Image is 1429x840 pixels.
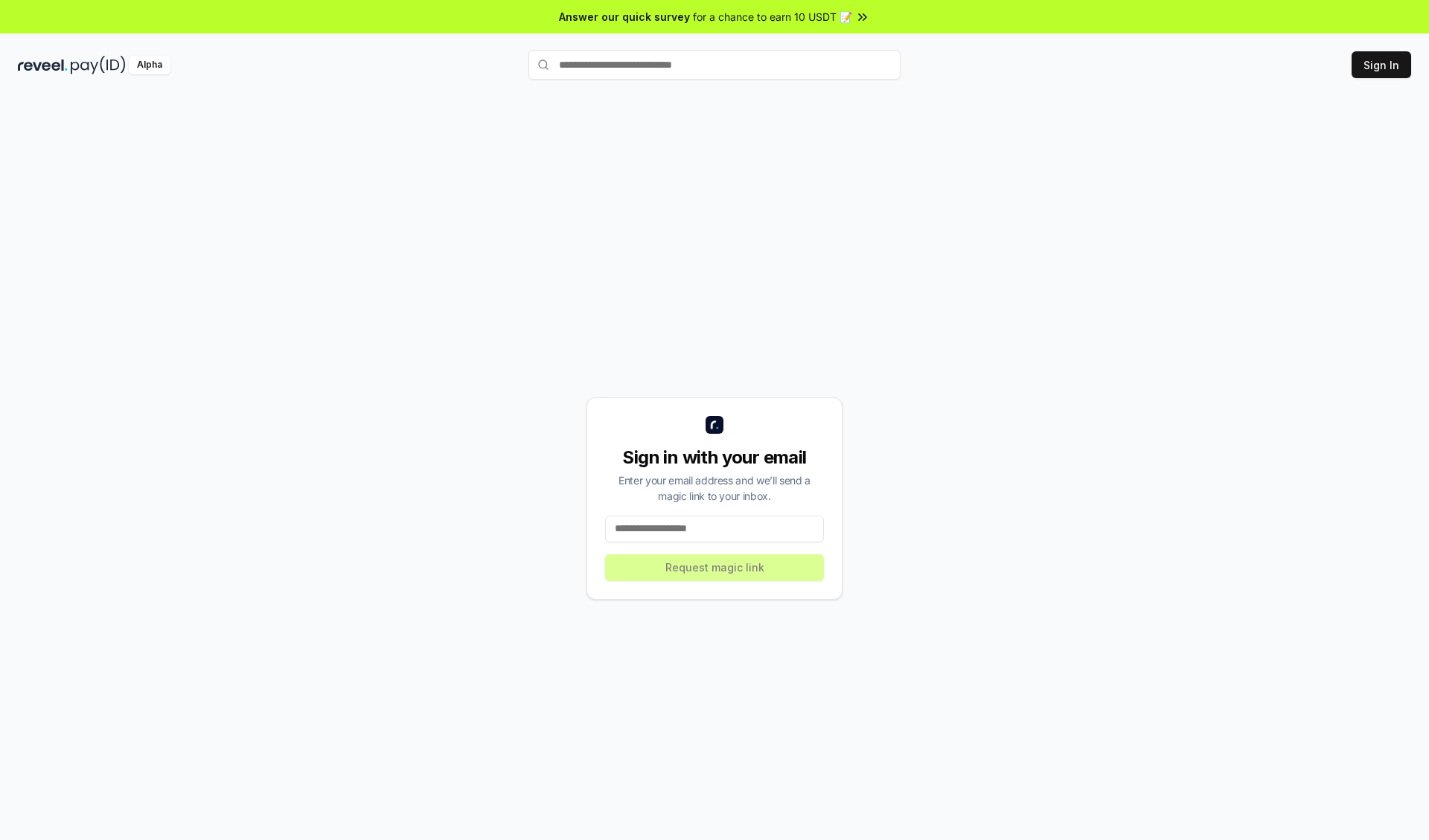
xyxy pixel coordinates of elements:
img: pay_id [71,56,126,74]
div: Sign in with your email [605,446,824,469]
button: Sign In [1352,51,1411,78]
div: Enter your email address and we’ll send a magic link to your inbox. [605,472,824,504]
span: for a chance to earn 10 USDT 📝 [693,9,852,25]
span: Answer our quick survey [559,9,690,25]
img: reveel_dark [18,56,68,74]
div: Alpha [129,56,170,74]
img: logo_small [706,416,723,434]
